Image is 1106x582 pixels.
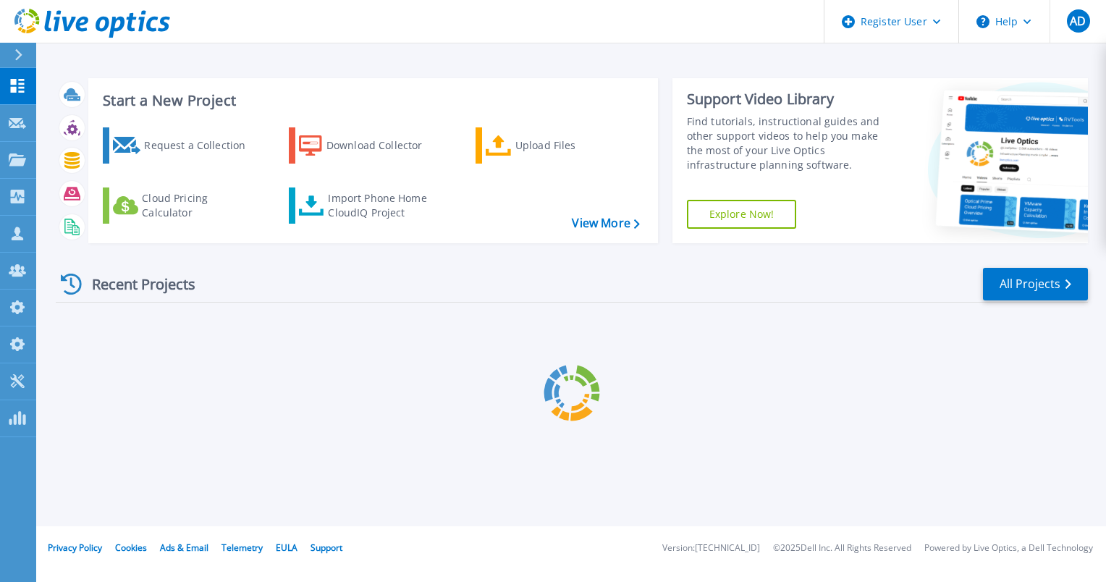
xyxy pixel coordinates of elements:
[56,266,215,302] div: Recent Projects
[572,216,639,230] a: View More
[103,187,264,224] a: Cloud Pricing Calculator
[103,127,264,164] a: Request a Collection
[311,541,342,554] a: Support
[48,541,102,554] a: Privacy Policy
[924,544,1093,553] li: Powered by Live Optics, a Dell Technology
[221,541,263,554] a: Telemetry
[983,268,1088,300] a: All Projects
[476,127,637,164] a: Upload Files
[289,127,450,164] a: Download Collector
[328,191,441,220] div: Import Phone Home CloudIQ Project
[144,131,260,160] div: Request a Collection
[276,541,297,554] a: EULA
[662,544,760,553] li: Version: [TECHNICAL_ID]
[326,131,442,160] div: Download Collector
[687,90,895,109] div: Support Video Library
[687,114,895,172] div: Find tutorials, instructional guides and other support videos to help you make the most of your L...
[773,544,911,553] li: © 2025 Dell Inc. All Rights Reserved
[103,93,639,109] h3: Start a New Project
[687,200,797,229] a: Explore Now!
[142,191,258,220] div: Cloud Pricing Calculator
[1070,15,1086,27] span: AD
[515,131,631,160] div: Upload Files
[160,541,208,554] a: Ads & Email
[115,541,147,554] a: Cookies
